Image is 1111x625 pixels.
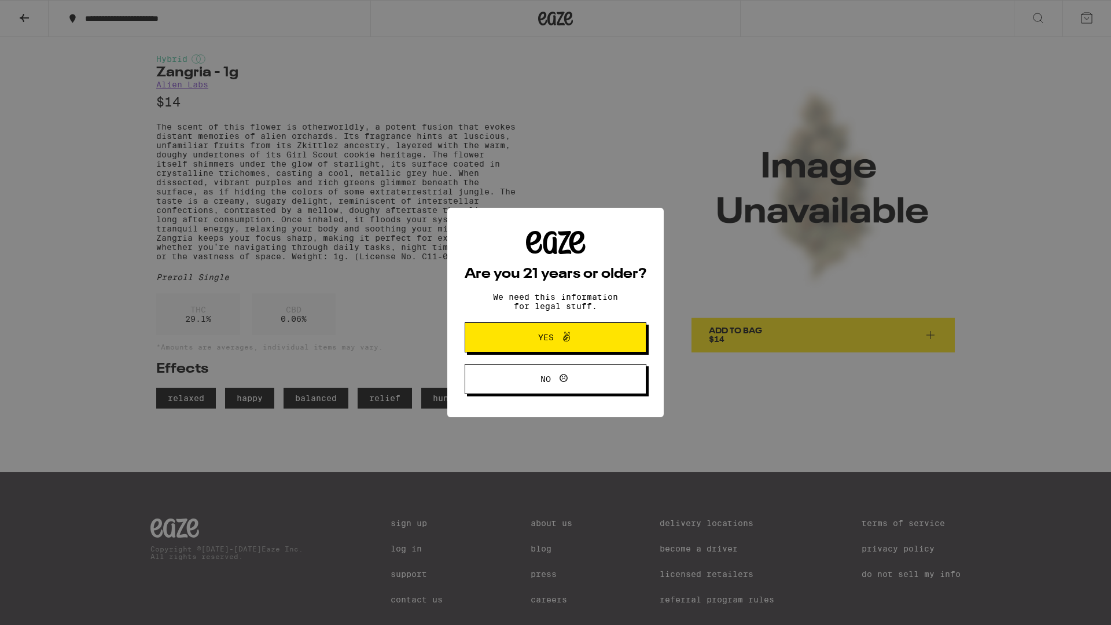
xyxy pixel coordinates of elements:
span: Yes [538,333,554,341]
p: We need this information for legal stuff. [483,292,628,311]
button: No [465,364,646,394]
h2: Are you 21 years or older? [465,267,646,281]
button: Yes [465,322,646,352]
span: No [540,375,551,383]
